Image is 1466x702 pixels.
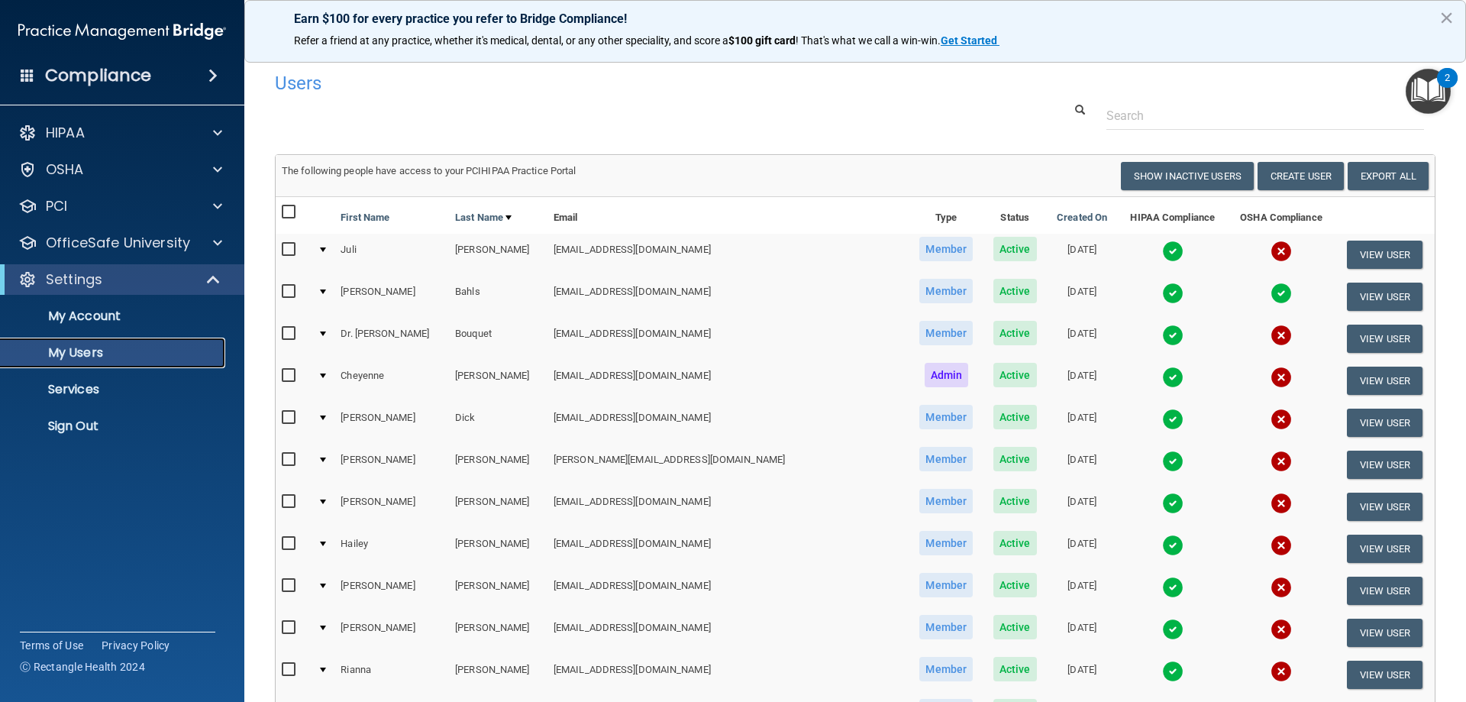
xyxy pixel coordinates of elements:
td: [DATE] [1047,360,1118,402]
span: Active [993,573,1037,597]
span: Active [993,489,1037,513]
strong: $100 gift card [728,34,796,47]
h4: Compliance [45,65,151,86]
td: [PERSON_NAME] [334,276,449,318]
button: View User [1347,661,1422,689]
span: Admin [925,363,969,387]
td: [EMAIL_ADDRESS][DOMAIN_NAME] [547,234,909,276]
button: Close [1439,5,1454,30]
a: Privacy Policy [102,638,170,653]
a: First Name [341,209,389,227]
td: [DATE] [1047,444,1118,486]
td: [DATE] [1047,402,1118,444]
button: View User [1347,367,1422,395]
td: Dr. [PERSON_NAME] [334,318,449,360]
span: Active [993,531,1037,555]
img: tick.e7d51cea.svg [1162,451,1183,472]
span: Active [993,405,1037,429]
strong: Get Started [941,34,997,47]
span: Member [919,405,973,429]
p: Earn $100 for every practice you refer to Bridge Compliance! [294,11,1416,26]
td: [PERSON_NAME] [449,570,547,612]
p: My Account [10,309,218,324]
img: cross.ca9f0e7f.svg [1271,661,1292,682]
span: Member [919,489,973,513]
td: [PERSON_NAME] [334,486,449,528]
td: [PERSON_NAME][EMAIL_ADDRESS][DOMAIN_NAME] [547,444,909,486]
td: [PERSON_NAME] [449,234,547,276]
span: Member [919,237,973,261]
a: OfficeSafe University [18,234,222,252]
td: [DATE] [1047,654,1118,696]
td: Cheyenne [334,360,449,402]
img: cross.ca9f0e7f.svg [1271,241,1292,262]
img: tick.e7d51cea.svg [1162,535,1183,556]
a: Created On [1057,209,1107,227]
td: [PERSON_NAME] [449,360,547,402]
h4: Users [275,73,942,93]
button: Create User [1258,162,1344,190]
img: tick.e7d51cea.svg [1162,241,1183,262]
img: cross.ca9f0e7f.svg [1271,451,1292,472]
th: Status [983,197,1047,234]
td: Dick [449,402,547,444]
td: [EMAIL_ADDRESS][DOMAIN_NAME] [547,276,909,318]
p: OSHA [46,160,84,179]
td: Juli [334,234,449,276]
a: Terms of Use [20,638,83,653]
img: tick.e7d51cea.svg [1162,283,1183,304]
p: Services [10,382,218,397]
td: [EMAIL_ADDRESS][DOMAIN_NAME] [547,570,909,612]
input: Search [1106,102,1424,130]
td: [EMAIL_ADDRESS][DOMAIN_NAME] [547,486,909,528]
p: Settings [46,270,102,289]
td: [DATE] [1047,276,1118,318]
td: [PERSON_NAME] [334,570,449,612]
span: Active [993,447,1037,471]
span: Member [919,531,973,555]
span: Active [993,615,1037,639]
div: 2 [1445,78,1450,98]
span: Active [993,363,1037,387]
span: Active [993,279,1037,303]
img: cross.ca9f0e7f.svg [1271,367,1292,388]
span: Member [919,615,973,639]
td: Bahls [449,276,547,318]
span: Member [919,657,973,681]
img: tick.e7d51cea.svg [1162,619,1183,640]
span: Active [993,321,1037,345]
p: PCI [46,197,67,215]
td: [DATE] [1047,528,1118,570]
img: cross.ca9f0e7f.svg [1271,493,1292,514]
img: cross.ca9f0e7f.svg [1271,535,1292,556]
p: HIPAA [46,124,85,142]
button: Show Inactive Users [1121,162,1254,190]
th: OSHA Compliance [1228,197,1335,234]
td: [PERSON_NAME] [449,612,547,654]
td: [EMAIL_ADDRESS][DOMAIN_NAME] [547,360,909,402]
td: [EMAIL_ADDRESS][DOMAIN_NAME] [547,654,909,696]
span: Member [919,447,973,471]
td: [PERSON_NAME] [334,612,449,654]
a: PCI [18,197,222,215]
img: PMB logo [18,16,226,47]
td: Hailey [334,528,449,570]
button: Open Resource Center, 2 new notifications [1406,69,1451,114]
a: Get Started [941,34,999,47]
img: cross.ca9f0e7f.svg [1271,325,1292,346]
td: [PERSON_NAME] [449,528,547,570]
img: cross.ca9f0e7f.svg [1271,577,1292,598]
span: ! That's what we call a win-win. [796,34,941,47]
a: Settings [18,270,221,289]
button: View User [1347,577,1422,605]
button: View User [1347,409,1422,437]
th: Type [909,197,983,234]
p: OfficeSafe University [46,234,190,252]
p: My Users [10,345,218,361]
td: [DATE] [1047,570,1118,612]
span: Refer a friend at any practice, whether it's medical, dental, or any other speciality, and score a [294,34,728,47]
span: Active [993,237,1037,261]
img: tick.e7d51cea.svg [1162,325,1183,346]
th: Email [547,197,909,234]
td: [PERSON_NAME] [334,444,449,486]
